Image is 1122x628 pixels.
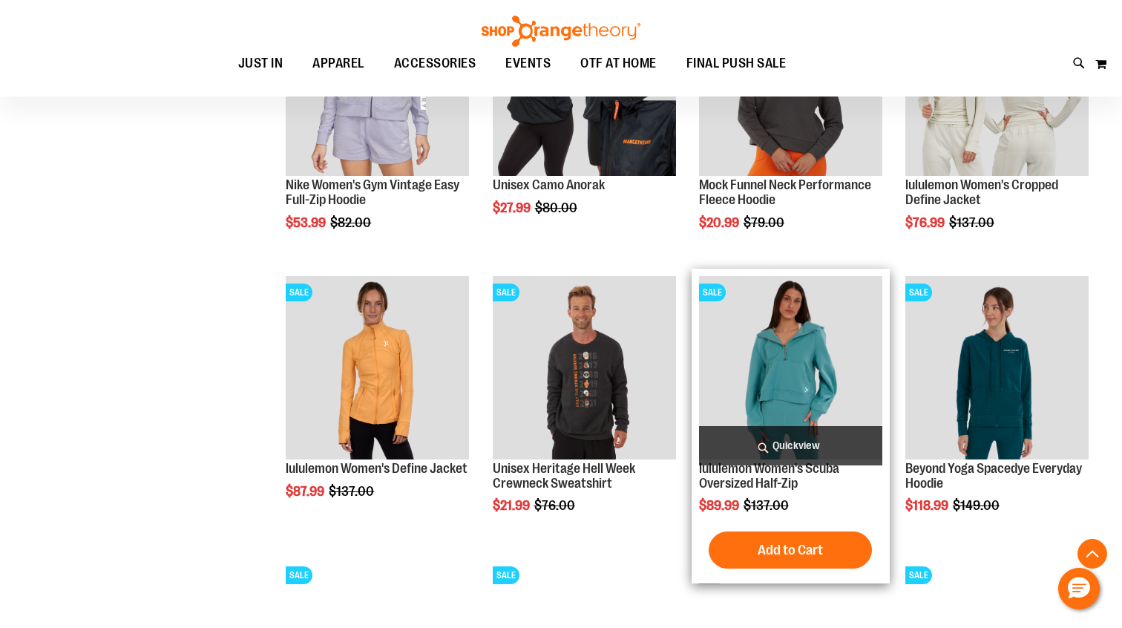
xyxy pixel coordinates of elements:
[394,47,476,80] span: ACCESSORIES
[744,498,791,513] span: $137.00
[286,177,459,207] a: Nike Women's Gym Vintage Easy Full-Zip Hoodie
[744,215,787,230] span: $79.00
[485,269,683,552] div: product
[223,47,298,81] a: JUST IN
[699,215,741,230] span: $20.99
[580,47,657,80] span: OTF AT HOME
[905,461,1082,491] a: Beyond Yoga Spacedye Everyday Hoodie
[493,276,676,462] a: Product image for Unisex Heritage Hell Week Crewneck SweatshirtSALE
[709,531,872,569] button: Add to Cart
[505,47,551,80] span: EVENTS
[758,542,823,558] span: Add to Cart
[905,177,1058,207] a: lululemon Women's Cropped Define Jacket
[491,47,565,81] a: EVENTS
[699,426,882,465] a: Quickview
[329,484,376,499] span: $137.00
[534,498,577,513] span: $76.00
[905,276,1089,459] img: Product image for Beyond Yoga Spacedye Everyday Hoodie
[286,461,467,476] a: lululemon Women's Define Jacket
[286,566,312,584] span: SALE
[298,47,379,80] a: APPAREL
[1077,539,1107,569] button: Back To Top
[672,47,801,81] a: FINAL PUSH SALE
[699,284,726,301] span: SALE
[692,269,890,584] div: product
[686,47,787,80] span: FINAL PUSH SALE
[286,284,312,301] span: SALE
[493,498,532,513] span: $21.99
[286,276,469,462] a: Product image for lululemon Define JacketSALE
[905,215,947,230] span: $76.99
[278,269,476,537] div: product
[493,566,519,584] span: SALE
[699,177,871,207] a: Mock Funnel Neck Performance Fleece Hoodie
[493,284,519,301] span: SALE
[493,461,635,491] a: Unisex Heritage Hell Week Crewneck Sweatshirt
[493,276,676,459] img: Product image for Unisex Heritage Hell Week Crewneck Sweatshirt
[286,276,469,459] img: Product image for lululemon Define Jacket
[905,566,932,584] span: SALE
[479,16,643,47] img: Shop Orangetheory
[493,177,605,192] a: Unisex Camo Anorak
[286,484,327,499] span: $87.99
[905,284,932,301] span: SALE
[699,498,741,513] span: $89.99
[312,47,364,80] span: APPAREL
[286,215,328,230] span: $53.99
[699,461,839,491] a: lululemon Women's Scuba Oversized Half-Zip
[330,215,373,230] span: $82.00
[493,200,533,215] span: $27.99
[699,276,882,459] img: Product image for lululemon Womens Scuba Oversized Half Zip
[379,47,491,81] a: ACCESSORIES
[953,498,1002,513] span: $149.00
[949,215,997,230] span: $137.00
[238,47,283,80] span: JUST IN
[898,269,1096,552] div: product
[699,276,882,462] a: Product image for lululemon Womens Scuba Oversized Half ZipSALE
[535,200,580,215] span: $80.00
[565,47,672,81] a: OTF AT HOME
[905,276,1089,462] a: Product image for Beyond Yoga Spacedye Everyday HoodieSALE
[1058,568,1100,609] button: Hello, have a question? Let’s chat.
[905,498,951,513] span: $118.99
